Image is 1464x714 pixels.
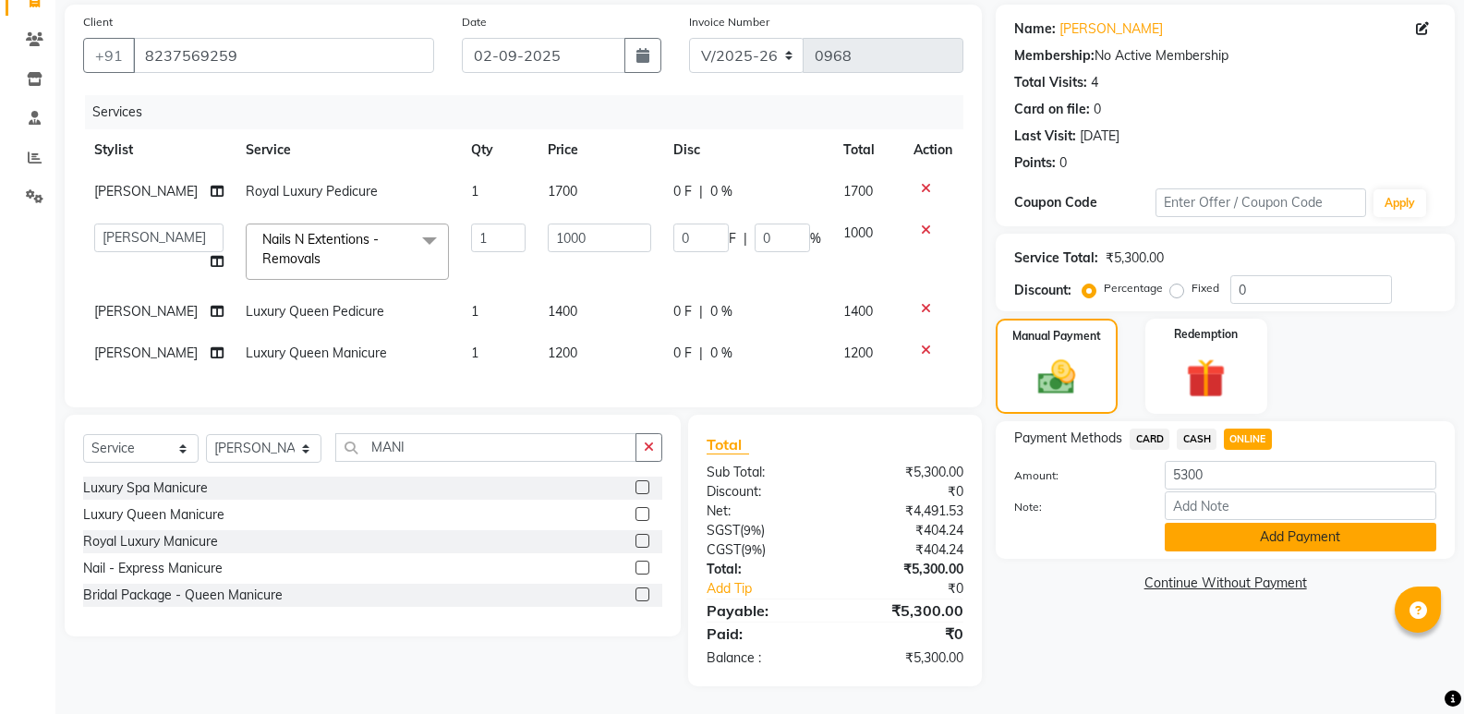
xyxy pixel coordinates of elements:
span: 0 % [710,182,732,201]
span: Luxury Queen Manicure [246,345,387,361]
span: Luxury Queen Pedicure [246,303,384,320]
input: Search or Scan [335,433,636,462]
div: ₹404.24 [835,540,977,560]
div: Balance : [693,648,835,668]
div: Coupon Code [1014,193,1155,212]
span: 1700 [843,183,873,200]
span: Total [707,435,749,454]
div: 0 [1094,100,1101,119]
input: Amount [1165,461,1436,490]
div: Luxury Queen Manicure [83,505,224,525]
span: 1200 [548,345,577,361]
div: ( ) [693,521,835,540]
span: 1 [471,303,478,320]
div: Bridal Package - Queen Manicure [83,586,283,605]
div: Nail - Express Manicure [83,559,223,578]
span: 1 [471,183,478,200]
div: Service Total: [1014,248,1098,268]
span: 0 F [673,302,692,321]
span: 1400 [548,303,577,320]
div: Total: [693,560,835,579]
img: _gift.svg [1174,354,1238,403]
input: Search by Name/Mobile/Email/Code [133,38,434,73]
input: Enter Offer / Coupon Code [1155,188,1366,217]
div: ₹5,300.00 [835,463,977,482]
th: Stylist [83,129,235,171]
div: ₹5,300.00 [1106,248,1164,268]
div: [DATE] [1080,127,1119,146]
th: Action [902,129,963,171]
div: ₹404.24 [835,521,977,540]
div: Discount: [1014,281,1071,300]
button: Apply [1373,189,1426,217]
div: Royal Luxury Manicure [83,532,218,551]
th: Total [832,129,903,171]
th: Price [537,129,662,171]
span: ONLINE [1224,429,1272,450]
div: No Active Membership [1014,46,1436,66]
span: Payment Methods [1014,429,1122,448]
label: Date [462,14,487,30]
a: x [321,250,329,267]
span: 1200 [843,345,873,361]
span: CARD [1130,429,1169,450]
img: _cash.svg [1026,356,1087,399]
span: 1700 [548,183,577,200]
div: ₹5,300.00 [835,648,977,668]
span: CASH [1177,429,1216,450]
span: 0 % [710,344,732,363]
span: 9% [744,523,761,538]
label: Manual Payment [1012,328,1101,345]
div: Total Visits: [1014,73,1087,92]
span: | [699,344,703,363]
span: 1 [471,345,478,361]
a: [PERSON_NAME] [1059,19,1163,39]
div: Points: [1014,153,1056,173]
span: % [810,229,821,248]
div: Paid: [693,623,835,645]
label: Amount: [1000,467,1150,484]
th: Qty [460,129,537,171]
div: ₹5,300.00 [835,599,977,622]
div: Luxury Spa Manicure [83,478,208,498]
span: 9% [744,542,762,557]
label: Client [83,14,113,30]
div: Card on file: [1014,100,1090,119]
div: 4 [1091,73,1098,92]
div: ( ) [693,540,835,560]
div: 0 [1059,153,1067,173]
span: | [699,182,703,201]
button: +91 [83,38,135,73]
span: [PERSON_NAME] [94,345,198,361]
div: Payable: [693,599,835,622]
label: Note: [1000,499,1150,515]
a: Continue Without Payment [999,574,1451,593]
span: | [744,229,747,248]
span: Nails N Extentions - Removals [262,231,379,267]
div: Last Visit: [1014,127,1076,146]
div: Net: [693,502,835,521]
div: ₹5,300.00 [835,560,977,579]
div: ₹4,491.53 [835,502,977,521]
input: Add Note [1165,491,1436,520]
label: Percentage [1104,280,1163,296]
label: Fixed [1192,280,1219,296]
div: ₹0 [835,623,977,645]
div: Membership: [1014,46,1095,66]
label: Invoice Number [689,14,769,30]
div: ₹0 [835,482,977,502]
span: Royal Luxury Pedicure [246,183,378,200]
span: [PERSON_NAME] [94,183,198,200]
div: Discount: [693,482,835,502]
div: ₹0 [859,579,977,599]
div: Sub Total: [693,463,835,482]
a: Add Tip [693,579,859,599]
div: Name: [1014,19,1056,39]
span: F [729,229,736,248]
span: | [699,302,703,321]
button: Add Payment [1165,523,1436,551]
th: Service [235,129,460,171]
span: SGST [707,522,740,539]
span: 0 % [710,302,732,321]
th: Disc [662,129,832,171]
